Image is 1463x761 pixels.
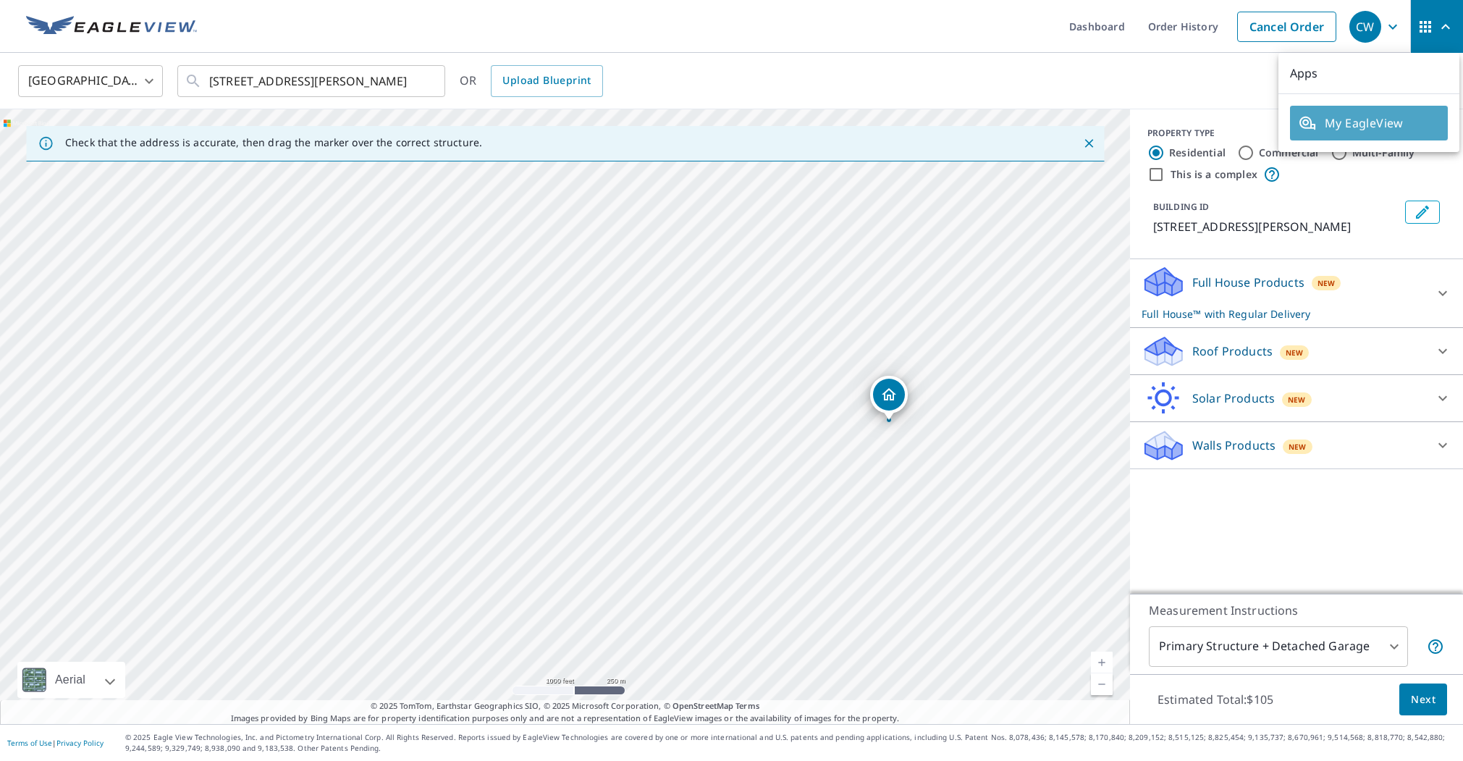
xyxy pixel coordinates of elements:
a: Privacy Policy [56,738,104,748]
label: Residential [1169,146,1226,160]
button: Next [1399,684,1447,716]
p: Walls Products [1192,437,1276,454]
span: © 2025 TomTom, Earthstar Geographics SIO, © 2025 Microsoft Corporation, © [371,700,759,712]
button: Close [1079,134,1098,153]
img: EV Logo [26,16,197,38]
p: BUILDING ID [1153,201,1209,213]
div: Aerial [17,662,125,698]
div: Primary Structure + Detached Garage [1149,626,1408,667]
div: CW [1349,11,1381,43]
p: Full House Products [1192,274,1304,291]
p: © 2025 Eagle View Technologies, Inc. and Pictometry International Corp. All Rights Reserved. Repo... [125,732,1456,754]
p: Apps [1278,53,1459,94]
input: Search by address or latitude-longitude [209,61,416,101]
p: Full House™ with Regular Delivery [1142,306,1425,321]
div: OR [460,65,603,97]
span: Upload Blueprint [502,72,591,90]
div: Solar ProductsNew [1142,381,1451,416]
label: This is a complex [1171,167,1257,182]
a: Terms of Use [7,738,52,748]
div: PROPERTY TYPE [1147,127,1446,140]
div: Roof ProductsNew [1142,334,1451,369]
p: Estimated Total: $105 [1146,684,1285,715]
span: New [1288,394,1306,405]
div: Full House ProductsNewFull House™ with Regular Delivery [1142,265,1451,321]
label: Commercial [1259,146,1319,160]
a: My EagleView [1290,106,1448,140]
label: Multi-Family [1352,146,1415,160]
span: Your report will include the primary structure and a detached garage if one exists. [1427,638,1444,655]
p: Solar Products [1192,390,1275,407]
span: Next [1411,691,1435,709]
a: Upload Blueprint [491,65,602,97]
p: Check that the address is accurate, then drag the marker over the correct structure. [65,136,482,149]
a: Current Level 15, Zoom In [1091,652,1113,673]
span: New [1289,441,1307,453]
a: Terms [735,700,759,711]
a: OpenStreetMap [673,700,733,711]
a: Current Level 15, Zoom Out [1091,673,1113,695]
p: Measurement Instructions [1149,602,1444,619]
span: New [1317,277,1336,289]
div: Aerial [51,662,90,698]
p: Roof Products [1192,342,1273,360]
button: Edit building 1 [1405,201,1440,224]
div: [GEOGRAPHIC_DATA] [18,61,163,101]
span: New [1286,347,1304,358]
div: Walls ProductsNew [1142,428,1451,463]
a: Cancel Order [1237,12,1336,42]
p: [STREET_ADDRESS][PERSON_NAME] [1153,218,1399,235]
span: My EagleView [1299,114,1439,132]
p: | [7,739,104,747]
div: Dropped pin, building 1, Residential property, 70 Captains Dr Westbrook, CT 06498 [870,376,908,421]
